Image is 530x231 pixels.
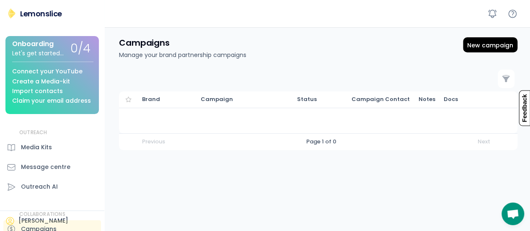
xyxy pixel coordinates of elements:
[306,138,336,145] div: Page 1 of 0
[12,68,83,75] div: Connect your YouTube
[142,138,165,145] div: Previous
[12,98,91,104] div: Claim your email address
[502,75,510,83] button: 
[444,96,460,103] div: Docs
[119,51,246,60] div: Manage your brand partnership campaigns
[352,96,410,103] div: Campaign Contact
[7,8,17,18] img: Lemonslice
[502,74,510,83] text: 
[463,37,517,52] div: Add new campaign
[297,96,343,103] div: Status
[12,50,64,57] div: Let's get started...
[467,42,513,49] div: New campaign
[21,143,52,152] div: Media Kits
[123,94,134,105] button: Only favourites
[12,78,70,85] div: Create a Media-kit
[12,40,54,48] div: Onboarding
[201,96,289,103] div: Campaign
[19,129,47,136] div: OUTREACH
[478,138,494,145] div: Next
[21,163,70,171] div: Message centre
[142,96,192,103] div: Brand
[20,8,62,19] div: Lemonslice
[19,211,65,218] div: COLLABORATIONS
[21,182,58,191] div: Outreach AI
[119,37,170,48] h4: Campaigns
[419,96,435,103] div: Notes
[12,88,63,94] div: Import contacts
[502,202,524,225] a: Open chat
[70,42,90,55] div: 0/4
